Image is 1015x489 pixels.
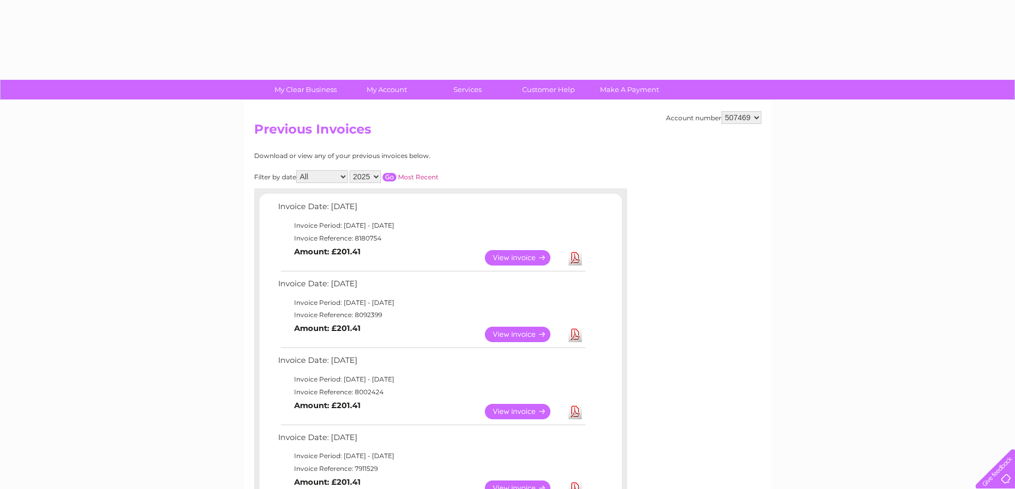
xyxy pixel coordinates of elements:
a: My Clear Business [262,80,350,100]
a: View [485,327,563,342]
a: Make A Payment [586,80,673,100]
div: Account number [666,111,761,124]
a: Services [424,80,511,100]
a: My Account [343,80,431,100]
td: Invoice Date: [DATE] [275,277,587,296]
h2: Previous Invoices [254,122,761,142]
a: View [485,250,563,266]
a: Customer Help [505,80,592,100]
td: Invoice Reference: 8092399 [275,309,587,321]
td: Invoice Period: [DATE] - [DATE] [275,373,587,386]
td: Invoice Date: [DATE] [275,200,587,219]
td: Invoice Date: [DATE] [275,430,587,450]
td: Invoice Period: [DATE] - [DATE] [275,450,587,462]
b: Amount: £201.41 [294,401,361,410]
b: Amount: £201.41 [294,247,361,256]
a: Download [569,404,582,419]
td: Invoice Period: [DATE] - [DATE] [275,296,587,309]
td: Invoice Reference: 7911529 [275,462,587,475]
td: Invoice Reference: 8180754 [275,232,587,245]
td: Invoice Reference: 8002424 [275,386,587,399]
a: Most Recent [398,173,439,181]
td: Invoice Date: [DATE] [275,353,587,373]
div: Download or view any of your previous invoices below. [254,152,534,160]
b: Amount: £201.41 [294,477,361,487]
a: Download [569,327,582,342]
td: Invoice Period: [DATE] - [DATE] [275,219,587,232]
b: Amount: £201.41 [294,324,361,333]
a: View [485,404,563,419]
div: Filter by date [254,170,534,183]
a: Download [569,250,582,266]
